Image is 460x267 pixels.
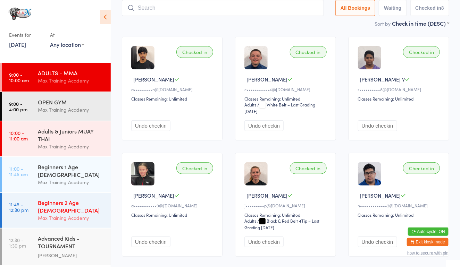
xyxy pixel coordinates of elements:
[358,86,442,92] div: s••••••••••8@[DOMAIN_NAME]
[244,102,315,114] span: / White Belt – Last Grading [DATE]
[244,46,268,69] img: image1754504754.png
[38,98,105,106] div: OPEN GYM
[50,41,84,48] div: Any location
[38,143,105,150] div: Max Training Academy
[9,29,43,41] div: Events for
[133,76,174,83] span: [PERSON_NAME]
[358,120,397,131] button: Undo checkin
[360,76,405,83] span: [PERSON_NAME] V
[38,214,105,222] div: Max Training Academy
[358,96,442,102] div: Classes Remaining: Unlimited
[38,234,105,251] div: Advanced Kids - TOURNAMENT PREPARATION
[358,203,442,208] div: n•••••••••••••2@[DOMAIN_NAME]
[244,203,328,208] div: j•••••••••p@[DOMAIN_NAME]
[38,178,105,186] div: Max Training Academy
[358,46,381,69] img: image1753026854.png
[38,163,105,178] div: Beginners 1 Age [DEMOGRAPHIC_DATA]
[9,166,28,177] time: 11:00 - 11:45 am
[246,76,287,83] span: [PERSON_NAME]
[131,203,215,208] div: a•••••••••••9@[DOMAIN_NAME]
[392,19,449,27] div: Check in time (DESC)
[407,251,449,256] button: how to secure with pin
[131,86,215,92] div: a•••••••••r@[DOMAIN_NAME]
[244,218,256,224] div: Adults
[441,5,444,11] div: 8
[244,102,256,107] div: Adults
[244,120,284,131] button: Undo checkin
[2,63,111,92] a: 9:00 -10:00 amADULTS - MMAMax Training Academy
[133,192,174,199] span: [PERSON_NAME]
[9,72,29,83] time: 9:00 - 10:00 am
[244,162,268,186] img: image1723745705.png
[2,193,111,228] a: 11:45 -12:30 pmBeginners 2 Age [DEMOGRAPHIC_DATA]Max Training Academy
[290,162,327,174] div: Checked in
[358,162,381,186] img: image1745662057.png
[244,96,328,102] div: Classes Remaining: Unlimited
[2,92,111,121] a: 9:00 -4:00 pmOPEN GYMMax Training Academy
[131,46,154,69] img: image1729537078.png
[407,238,449,246] button: Exit kiosk mode
[358,212,442,218] div: Classes Remaining: Unlimited
[50,29,84,41] div: At
[38,69,105,77] div: ADULTS - MMA
[176,46,213,58] div: Checked in
[375,20,391,27] label: Sort by
[244,86,328,92] div: c•••••••••••4@[DOMAIN_NAME]
[358,236,397,247] button: Undo checkin
[9,201,28,213] time: 11:45 - 12:30 pm
[131,236,170,247] button: Undo checkin
[403,46,440,58] div: Checked in
[7,5,33,22] img: MAX Training Academy Ltd
[38,77,105,85] div: Max Training Academy
[244,236,284,247] button: Undo checkin
[246,192,287,199] span: [PERSON_NAME]
[9,41,26,48] a: [DATE]
[38,199,105,214] div: Beginners 2 Age [DEMOGRAPHIC_DATA]
[2,121,111,156] a: 10:00 -11:00 amAdults & Juniors MUAY THAIMax Training Academy
[9,101,27,112] time: 9:00 - 4:00 pm
[131,120,170,131] button: Undo checkin
[38,106,105,114] div: Max Training Academy
[244,212,328,218] div: Classes Remaining: Unlimited
[290,46,327,58] div: Checked in
[2,157,111,192] a: 11:00 -11:45 amBeginners 1 Age [DEMOGRAPHIC_DATA]Max Training Academy
[38,251,105,259] div: [PERSON_NAME]
[360,192,401,199] span: [PERSON_NAME]
[9,237,26,248] time: 12:30 - 1:30 pm
[9,130,28,141] time: 10:00 - 11:00 am
[131,96,215,102] div: Classes Remaining: Unlimited
[176,162,213,174] div: Checked in
[403,162,440,174] div: Checked in
[2,229,111,265] a: 12:30 -1:30 pmAdvanced Kids - TOURNAMENT PREPARATION[PERSON_NAME]
[131,212,215,218] div: Classes Remaining: Unlimited
[408,227,449,236] button: Auto-cycle: ON
[131,162,154,186] img: image1710200412.png
[244,218,319,230] span: / Black & Red Belt 4Tip – Last Grading [DATE]
[38,127,105,143] div: Adults & Juniors MUAY THAI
